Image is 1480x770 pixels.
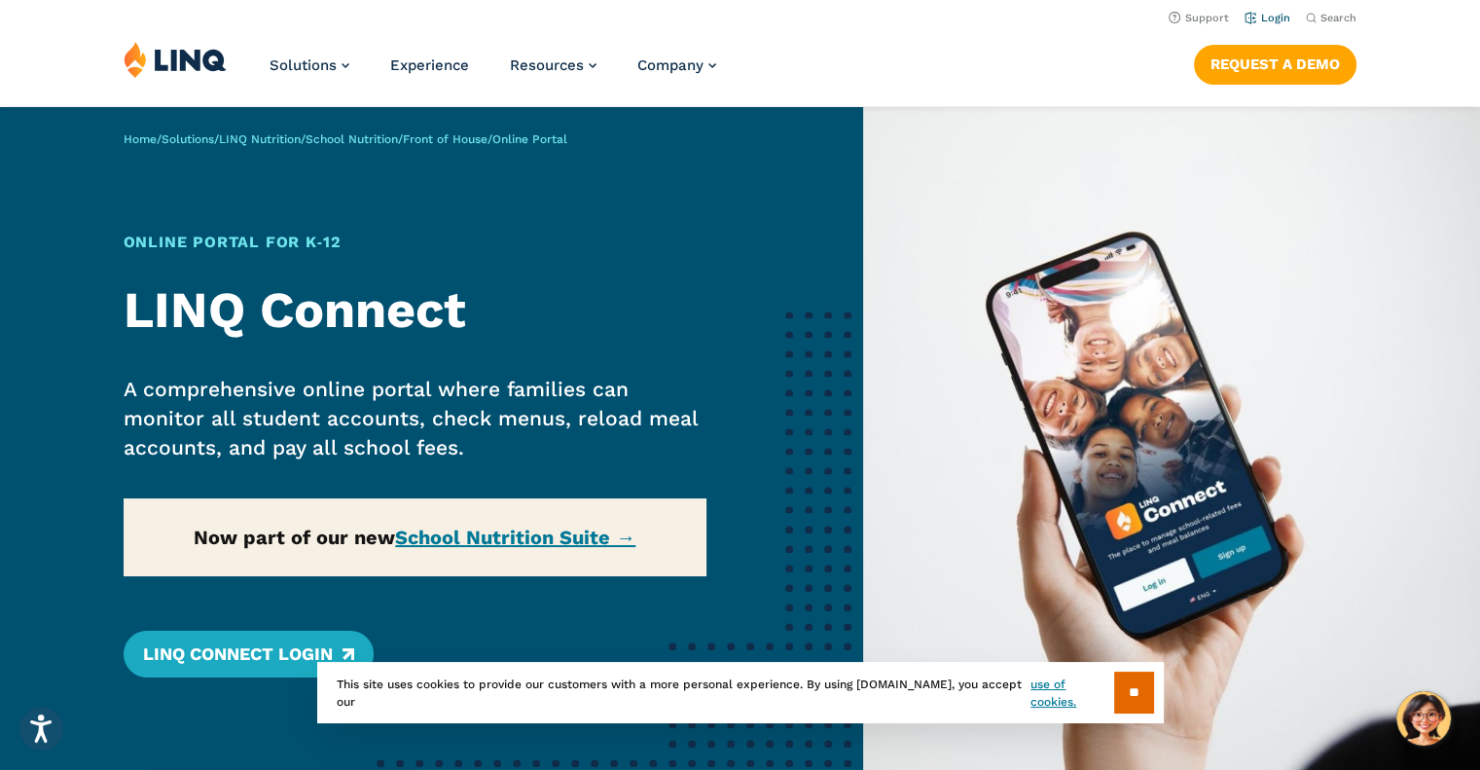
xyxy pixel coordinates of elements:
[637,56,716,74] a: Company
[124,132,157,146] a: Home
[124,41,227,78] img: LINQ | K‑12 Software
[306,132,398,146] a: School Nutrition
[1030,676,1113,711] a: use of cookies.
[1245,12,1290,24] a: Login
[1320,12,1356,24] span: Search
[162,132,214,146] a: Solutions
[1306,11,1356,25] button: Open Search Bar
[124,631,374,678] a: LINQ Connect Login
[194,526,635,549] strong: Now part of our new
[1169,12,1229,24] a: Support
[403,132,487,146] a: Front of House
[637,56,704,74] span: Company
[270,56,337,74] span: Solutions
[124,231,706,254] h1: Online Portal for K‑12
[270,41,716,105] nav: Primary Navigation
[219,132,301,146] a: LINQ Nutrition
[492,132,567,146] span: Online Portal
[390,56,469,74] a: Experience
[270,56,349,74] a: Solutions
[1194,45,1356,84] a: Request a Demo
[1194,41,1356,84] nav: Button Navigation
[510,56,584,74] span: Resources
[1396,691,1451,746] button: Hello, have a question? Let’s chat.
[124,132,567,146] span: / / / / /
[124,375,706,462] p: A comprehensive online portal where families can monitor all student accounts, check menus, reloa...
[124,280,466,340] strong: LINQ Connect
[510,56,596,74] a: Resources
[317,662,1164,723] div: This site uses cookies to provide our customers with a more personal experience. By using [DOMAIN...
